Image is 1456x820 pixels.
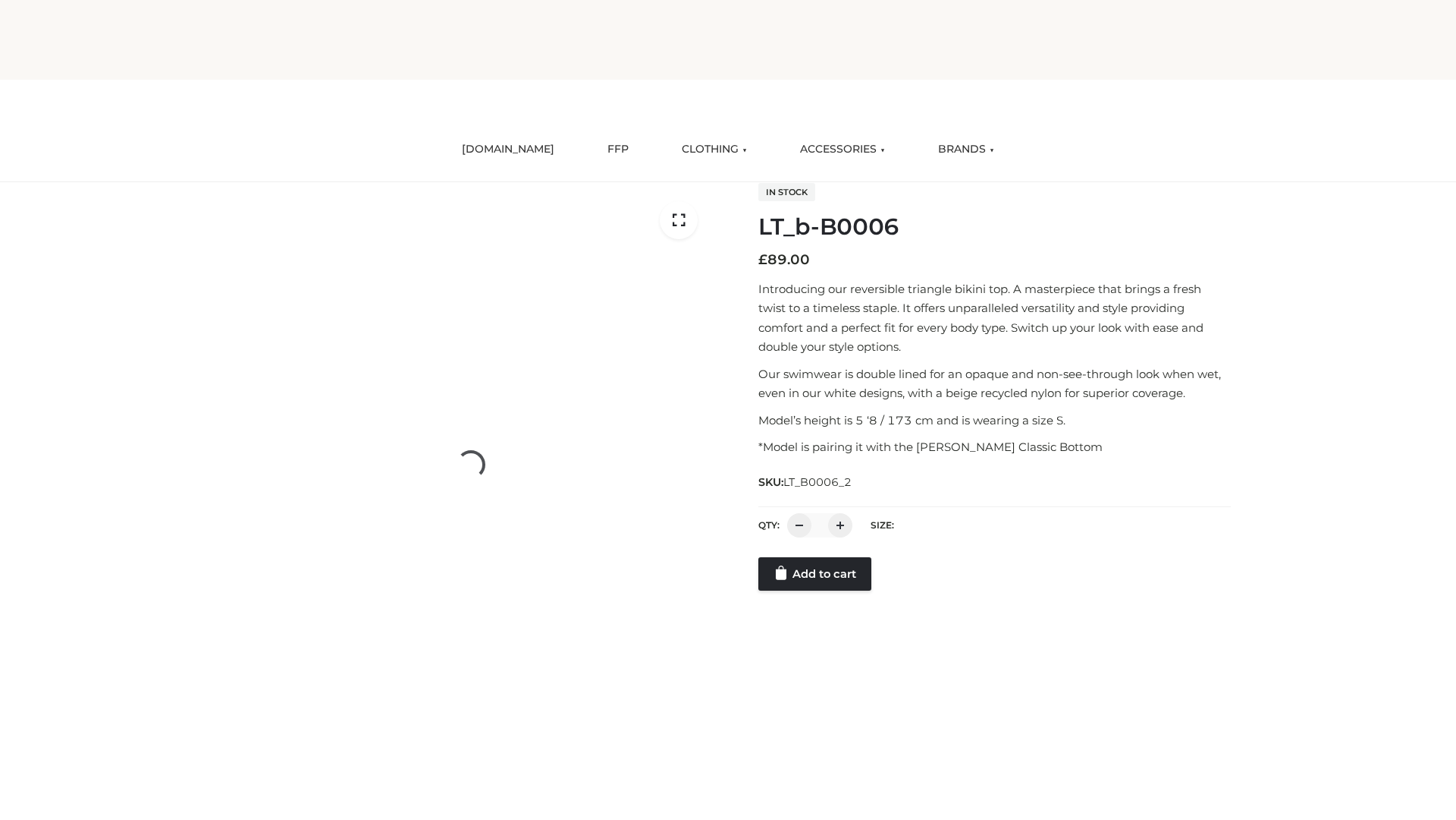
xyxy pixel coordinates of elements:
a: CLOTHING [670,133,758,166]
p: Introducing our reversible triangle bikini top. A masterpiece that brings a fresh twist to a time... [758,279,1231,357]
a: Add to cart [758,557,871,591]
p: Model’s height is 5 ‘8 / 173 cm and is wearing a size S. [758,411,1231,430]
span: In stock [758,183,815,201]
label: Size: [871,519,894,531]
a: FFP [596,133,640,166]
a: [DOMAIN_NAME] [450,133,566,166]
a: BRANDS [927,133,1006,166]
bdi: 89.00 [758,251,810,268]
label: QTY: [758,519,780,531]
p: *Model is pairing it with the [PERSON_NAME] Classic Bottom [758,437,1231,457]
span: £ [758,251,767,268]
span: SKU: [758,473,853,491]
span: LT_B0006_2 [783,475,852,489]
a: ACCESSORIES [789,133,896,166]
h1: LT_b-B0006 [758,213,1231,241]
p: Our swimwear is double lined for an opaque and non-see-through look when wet, even in our white d... [758,364,1231,403]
